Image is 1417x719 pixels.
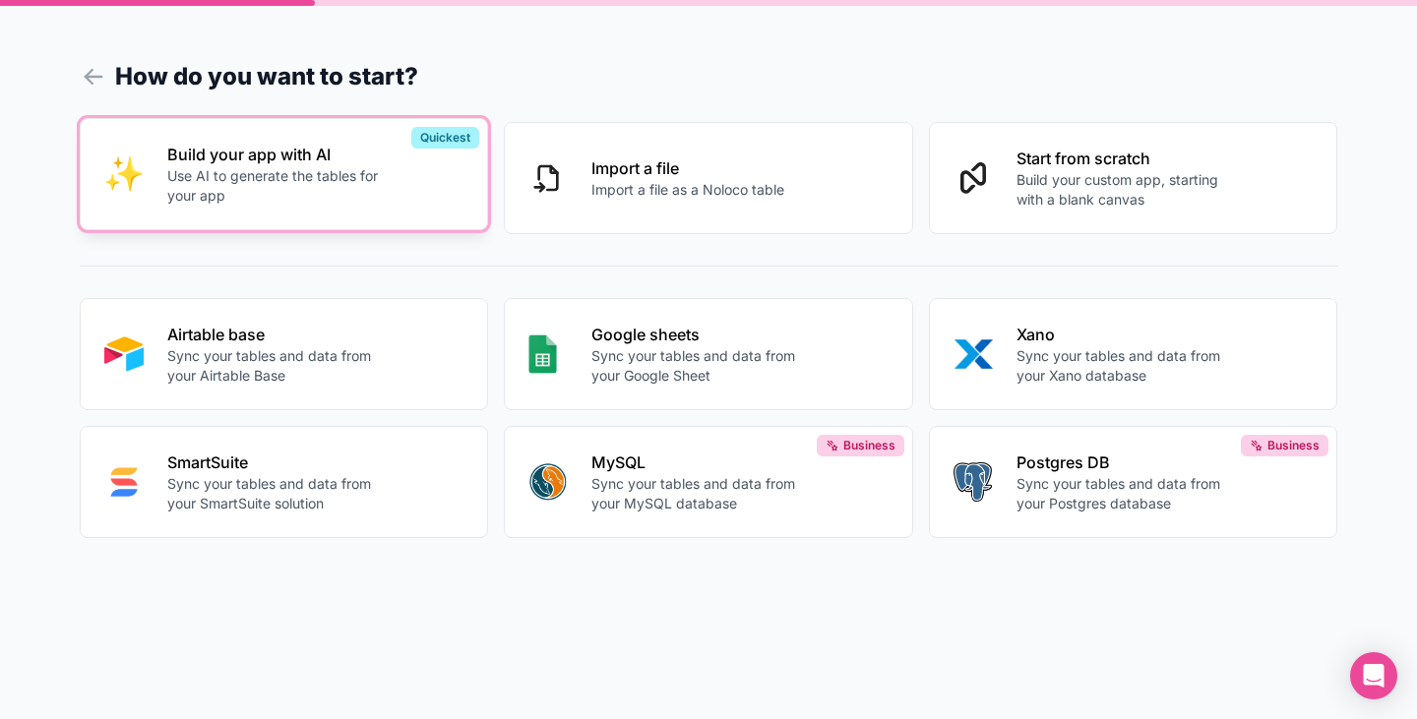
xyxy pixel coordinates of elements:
[591,180,784,200] p: Import a file as a Noloco table
[591,474,810,513] p: Sync your tables and data from your MySQL database
[591,323,810,346] p: Google sheets
[411,127,479,149] div: Quickest
[80,118,489,230] button: INTERNAL_WITH_AIBuild your app with AIUse AI to generate the tables for your appQuickest
[104,462,144,502] img: SMART_SUITE
[843,438,895,453] span: Business
[80,298,489,410] button: AIRTABLEAirtable baseSync your tables and data from your Airtable Base
[167,474,386,513] p: Sync your tables and data from your SmartSuite solution
[504,122,913,234] button: Import a fileImport a file as a Noloco table
[1017,170,1235,210] p: Build your custom app, starting with a blank canvas
[929,298,1338,410] button: XANOXanoSync your tables and data from your Xano database
[1267,438,1320,453] span: Business
[80,426,489,538] button: SMART_SUITESmartSuiteSync your tables and data from your SmartSuite solution
[591,156,784,180] p: Import a file
[80,59,1338,94] h1: How do you want to start?
[104,154,144,194] img: INTERNAL_WITH_AI
[528,462,568,502] img: MYSQL
[104,334,144,374] img: AIRTABLE
[167,450,386,474] p: SmartSuite
[504,298,913,410] button: GOOGLE_SHEETSGoogle sheetsSync your tables and data from your Google Sheet
[591,346,810,386] p: Sync your tables and data from your Google Sheet
[1017,323,1235,346] p: Xano
[167,143,386,166] p: Build your app with AI
[167,166,386,206] p: Use AI to generate the tables for your app
[1350,652,1397,699] div: Open Intercom Messenger
[167,346,386,386] p: Sync your tables and data from your Airtable Base
[929,122,1338,234] button: Start from scratchBuild your custom app, starting with a blank canvas
[167,323,386,346] p: Airtable base
[504,426,913,538] button: MYSQLMySQLSync your tables and data from your MySQL databaseBusiness
[1017,147,1235,170] p: Start from scratch
[954,334,993,374] img: XANO
[1017,346,1235,386] p: Sync your tables and data from your Xano database
[929,426,1338,538] button: POSTGRESPostgres DBSync your tables and data from your Postgres databaseBusiness
[954,462,992,502] img: POSTGRES
[1017,474,1235,513] p: Sync your tables and data from your Postgres database
[528,334,557,374] img: GOOGLE_SHEETS
[591,450,810,474] p: MySQL
[1017,450,1235,474] p: Postgres DB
